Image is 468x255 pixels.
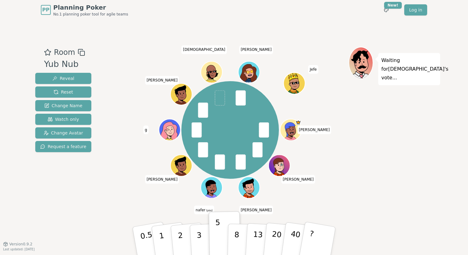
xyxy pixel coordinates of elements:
[44,103,82,109] span: Change Name
[384,2,402,9] div: New!
[145,175,179,184] span: Click to change your name
[145,76,179,85] span: Click to change your name
[215,218,221,252] p: 5
[381,4,392,15] button: New!
[35,127,91,138] button: Change Avatar
[404,4,427,15] a: Log in
[35,73,91,84] button: Reveal
[295,120,301,125] span: Jon is the host
[3,242,32,247] button: Version0.9.2
[181,46,227,54] span: Click to change your name
[239,46,273,54] span: Click to change your name
[40,143,86,150] span: Request a feature
[44,130,83,136] span: Change Avatar
[281,175,315,184] span: Click to change your name
[35,100,91,111] button: Change Name
[3,248,35,251] span: Last updated: [DATE]
[297,125,331,134] span: Click to change your name
[9,242,32,247] span: Version 0.9.2
[381,56,437,82] p: Waiting for [DEMOGRAPHIC_DATA] 's vote...
[194,206,214,214] span: Click to change your name
[308,65,318,74] span: Click to change your name
[41,3,128,17] a: PPPlanning PokerNo.1 planning poker tool for agile teams
[201,178,221,198] button: Click to change your avatar
[54,47,75,58] span: Room
[205,209,213,212] span: (you)
[53,3,128,12] span: Planning Poker
[35,86,91,98] button: Reset
[44,47,51,58] button: Add as favourite
[48,116,79,122] span: Watch only
[44,58,85,71] div: Yub Nub
[143,125,149,134] span: Click to change your name
[54,89,73,95] span: Reset
[239,206,273,214] span: Click to change your name
[52,75,74,81] span: Reveal
[42,6,49,14] span: PP
[35,141,91,152] button: Request a feature
[35,114,91,125] button: Watch only
[53,12,128,17] span: No.1 planning poker tool for agile teams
